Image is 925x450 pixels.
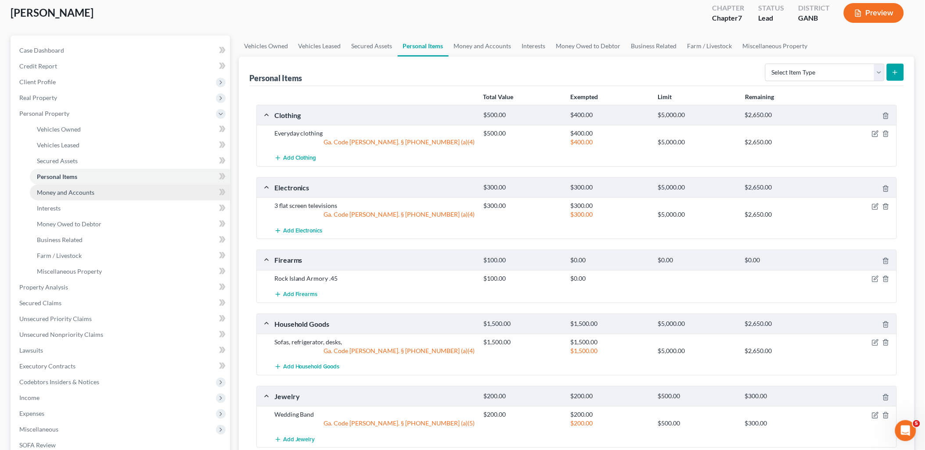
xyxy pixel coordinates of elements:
strong: Exempted [571,93,598,100]
div: Firearms [270,255,479,264]
div: Everyday clothing [270,129,479,138]
a: Interests [30,200,230,216]
a: Vehicles Leased [293,36,346,57]
span: Unsecured Nonpriority Claims [19,331,103,338]
div: $300.00 [479,183,566,192]
div: $2,650.00 [741,210,828,219]
span: Miscellaneous Property [37,268,102,275]
span: Executory Contracts [19,362,76,370]
a: Vehicles Leased [30,137,230,153]
div: $200.00 [566,392,654,400]
a: Money Owed to Debtor [30,216,230,232]
div: Rock Island Armory .45 [270,274,479,283]
a: Money and Accounts [449,36,517,57]
strong: Limit [658,93,672,100]
div: $5,000.00 [653,346,741,355]
span: Secured Assets [37,157,78,164]
div: $400.00 [566,138,654,146]
div: $300.00 [566,210,654,219]
div: $5,000.00 [653,320,741,328]
a: Money Owed to Debtor [551,36,626,57]
span: Case Dashboard [19,46,64,54]
div: $200.00 [479,392,566,400]
a: Money and Accounts [30,185,230,200]
div: $400.00 [566,111,654,119]
div: Clothing [270,111,479,120]
a: Farm / Livestock [682,36,738,57]
div: $1,500.00 [479,320,566,328]
div: $5,000.00 [653,183,741,192]
button: Add Household Goods [274,359,340,375]
a: Secured Claims [12,295,230,311]
div: $500.00 [479,129,566,138]
a: Secured Assets [30,153,230,169]
span: Miscellaneous [19,425,58,433]
a: Interests [517,36,551,57]
a: Personal Items [30,169,230,185]
div: Lead [758,13,784,23]
span: 7 [738,14,742,22]
a: Executory Contracts [12,358,230,374]
span: Real Property [19,94,57,101]
div: $100.00 [479,256,566,264]
div: $200.00 [566,410,654,419]
div: $0.00 [653,256,741,264]
a: Property Analysis [12,279,230,295]
span: 5 [913,420,920,427]
a: Vehicles Owned [239,36,293,57]
a: Business Related [30,232,230,248]
span: Lawsuits [19,346,43,354]
span: Vehicles Leased [37,141,79,149]
button: Preview [844,3,904,23]
span: Expenses [19,410,44,417]
span: Add Electronics [283,227,323,234]
div: Electronics [270,183,479,192]
div: $2,650.00 [741,320,828,328]
div: Ga. Code [PERSON_NAME]. § [PHONE_NUMBER] (a)(5) [270,419,479,428]
span: Secured Claims [19,299,61,307]
a: Farm / Livestock [30,248,230,264]
div: Ga. Code [PERSON_NAME]. § [PHONE_NUMBER] (a)(4) [270,138,479,146]
div: $0.00 [566,256,654,264]
div: Jewelry [270,392,479,401]
div: 3 flat screen televisions [270,201,479,210]
div: $2,650.00 [741,183,828,192]
div: $200.00 [566,419,654,428]
span: Money and Accounts [37,189,94,196]
div: $2,650.00 [741,111,828,119]
div: $5,000.00 [653,111,741,119]
div: Ga. Code [PERSON_NAME]. § [PHONE_NUMBER] (a)(4) [270,210,479,219]
span: Add Household Goods [283,364,340,371]
button: Add Electronics [274,222,323,239]
button: Add Firearms [274,286,318,303]
a: Lawsuits [12,343,230,358]
div: $500.00 [653,392,741,400]
a: Unsecured Nonpriority Claims [12,327,230,343]
span: Interests [37,204,61,212]
div: $5,000.00 [653,138,741,146]
a: Miscellaneous Property [30,264,230,279]
div: Chapter [712,13,744,23]
button: Add Jewelry [274,431,315,447]
div: $400.00 [566,129,654,138]
span: Farm / Livestock [37,252,82,259]
a: Case Dashboard [12,43,230,58]
div: $100.00 [479,274,566,283]
div: $500.00 [653,419,741,428]
div: $300.00 [566,201,654,210]
div: $0.00 [741,256,828,264]
div: District [798,3,830,13]
a: Secured Assets [346,36,398,57]
div: Household Goods [270,319,479,329]
div: $300.00 [566,183,654,192]
div: $300.00 [741,419,828,428]
div: $0.00 [566,274,654,283]
span: Add Firearms [283,291,318,298]
div: $200.00 [479,410,566,419]
a: Business Related [626,36,682,57]
iframe: Intercom live chat [895,420,916,441]
strong: Total Value [483,93,514,100]
div: $300.00 [479,201,566,210]
span: Property Analysis [19,283,68,291]
span: Money Owed to Debtor [37,220,101,228]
